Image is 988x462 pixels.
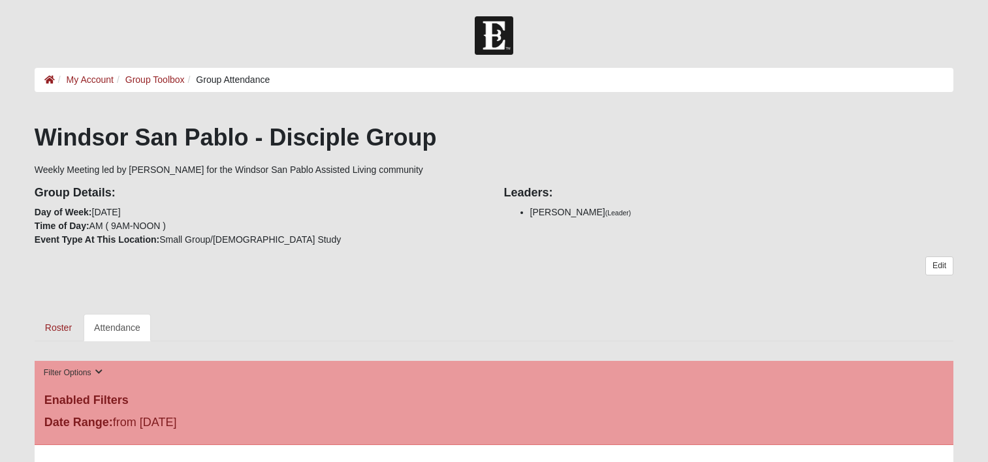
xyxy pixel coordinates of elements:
img: Church of Eleven22 Logo [475,16,513,55]
strong: Event Type At This Location: [35,234,159,245]
label: Date Range: [44,414,113,431]
a: Group Toolbox [125,74,185,85]
a: My Account [67,74,114,85]
small: (Leader) [605,209,631,217]
li: Group Attendance [185,73,270,87]
div: Weekly Meeting led by [PERSON_NAME] for the Windsor San Pablo Assisted Living community [35,123,953,341]
a: Edit [925,256,953,275]
h4: Leaders: [504,186,954,200]
div: from [DATE] [35,414,341,435]
strong: Time of Day: [35,221,89,231]
strong: Day of Week: [35,207,92,217]
h4: Enabled Filters [44,393,944,408]
div: [DATE] AM ( 9AM-NOON ) Small Group/[DEMOGRAPHIC_DATA] Study [25,177,494,247]
a: Attendance [84,314,151,341]
button: Filter Options [40,366,107,380]
a: Roster [35,314,82,341]
h1: Windsor San Pablo - Disciple Group [35,123,953,151]
h4: Group Details: [35,186,485,200]
li: [PERSON_NAME] [530,206,954,219]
